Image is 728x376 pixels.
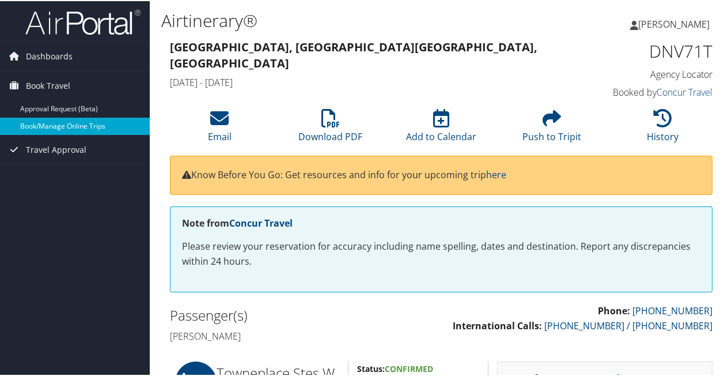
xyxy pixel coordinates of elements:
p: Know Before You Go: Get resources and info for your upcoming trip [182,167,700,182]
a: [PERSON_NAME] [630,6,721,40]
h4: Booked by [590,85,712,97]
h1: DNV71T [590,38,712,62]
span: Travel Approval [26,134,86,163]
a: Push to Tripit [522,114,581,142]
span: [PERSON_NAME] [638,17,710,29]
a: Download PDF [298,114,362,142]
img: airportal-logo.png [25,7,141,35]
h2: Passenger(s) [170,304,433,324]
h4: [DATE] - [DATE] [170,75,572,88]
a: Concur Travel [229,216,293,228]
p: Please review your reservation for accuracy including name spelling, dates and destination. Repor... [182,238,700,268]
h4: Agency Locator [590,67,712,80]
a: [PHONE_NUMBER] / [PHONE_NUMBER] [544,318,712,331]
h1: Airtinerary® [161,7,534,32]
a: Add to Calendar [406,114,476,142]
a: [PHONE_NUMBER] [632,303,712,316]
a: here [486,167,506,180]
strong: International Calls: [453,318,542,331]
strong: Note from [182,216,293,228]
strong: Status: [357,362,385,373]
span: Dashboards [26,41,73,70]
a: Email [208,114,232,142]
h4: [PERSON_NAME] [170,329,433,341]
a: Concur Travel [657,85,712,97]
span: Book Travel [26,70,70,99]
span: Confirmed [385,362,433,373]
strong: Phone: [598,303,630,316]
strong: [GEOGRAPHIC_DATA], [GEOGRAPHIC_DATA] [GEOGRAPHIC_DATA], [GEOGRAPHIC_DATA] [170,38,537,70]
a: History [647,114,678,142]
